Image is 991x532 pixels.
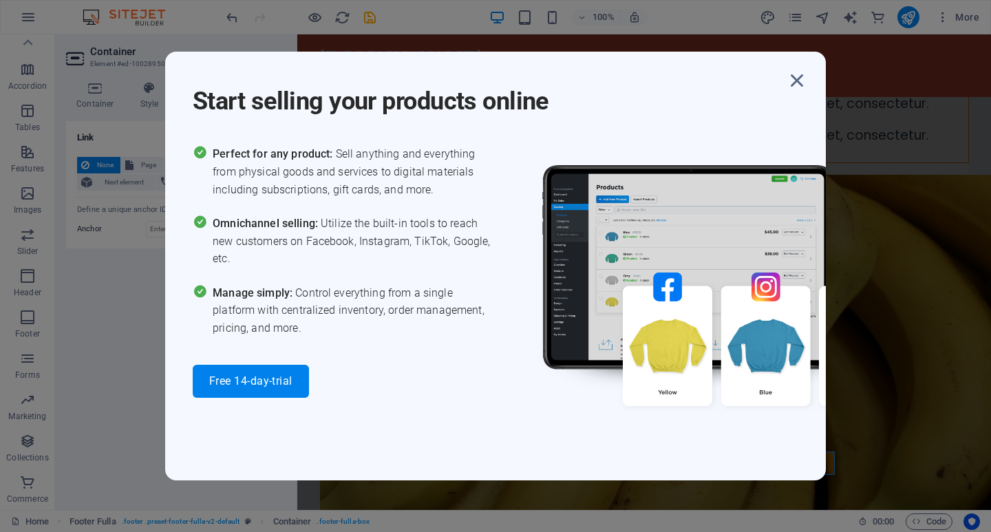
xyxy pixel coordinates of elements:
[213,145,495,198] span: Sell anything and everything from physical goods and services to digital materials including subs...
[193,68,785,118] h1: Start selling your products online
[209,376,292,387] span: Free 14-day-trial
[193,365,309,398] button: Free 14-day-trial
[213,284,495,337] span: Control everything from a single platform with centralized inventory, order management, pricing, ...
[520,145,933,446] img: promo_image.png
[213,286,295,299] span: Manage simply:
[213,215,495,268] span: Utilize the built-in tools to reach new customers on Facebook, Instagram, TikTok, Google, etc.
[213,217,321,230] span: Omnichannel selling:
[213,147,335,160] span: Perfect for any product:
